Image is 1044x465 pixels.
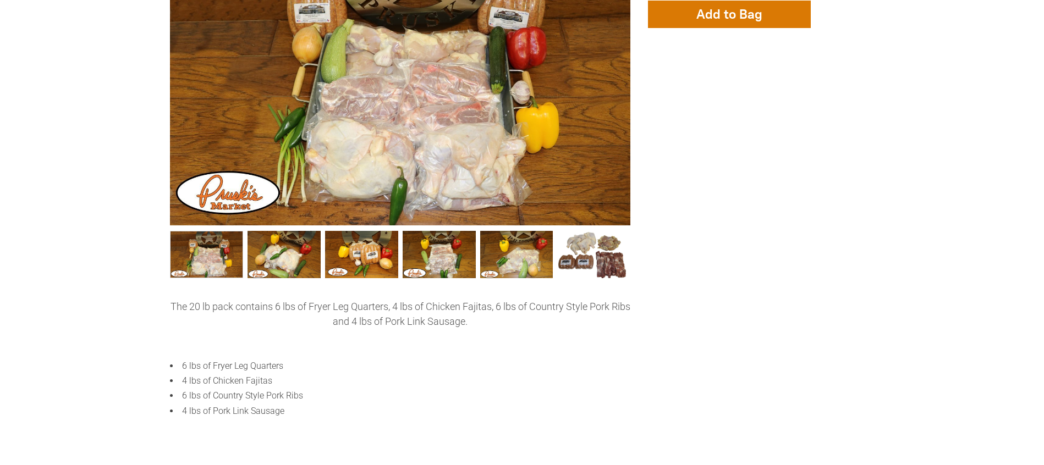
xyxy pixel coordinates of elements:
a: 20 lbs Bar B Que Bundle002 1 [248,231,321,278]
button: Add to Bag [648,1,811,28]
a: 20 lbs Bar B Que Bundle006 5 [557,231,630,278]
p: The 20 lb pack contains 6 lbs of Fryer Leg Quarters, 4 lbs of Chicken Fajitas, 6 lbs of Country S... [170,299,630,329]
li: 4 lbs of Pork Link Sausage [170,405,630,417]
li: 4 lbs of Chicken Fajitas [170,375,630,387]
a: 20 lbs Bar B Que Bundle005 4 [480,231,553,278]
a: 20 lbs Bar B Que Bundle003 2 [325,231,398,278]
a: 20 lbs Bar B Que Bundle 0 [170,231,243,278]
span: Add to Bag [696,6,762,22]
li: 6 lbs of Country Style Pork Ribs [170,390,630,402]
a: 20 lbs Bar B Que Bundle004 3 [403,231,476,278]
li: 6 lbs of Fryer Leg Quarters [170,360,630,372]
